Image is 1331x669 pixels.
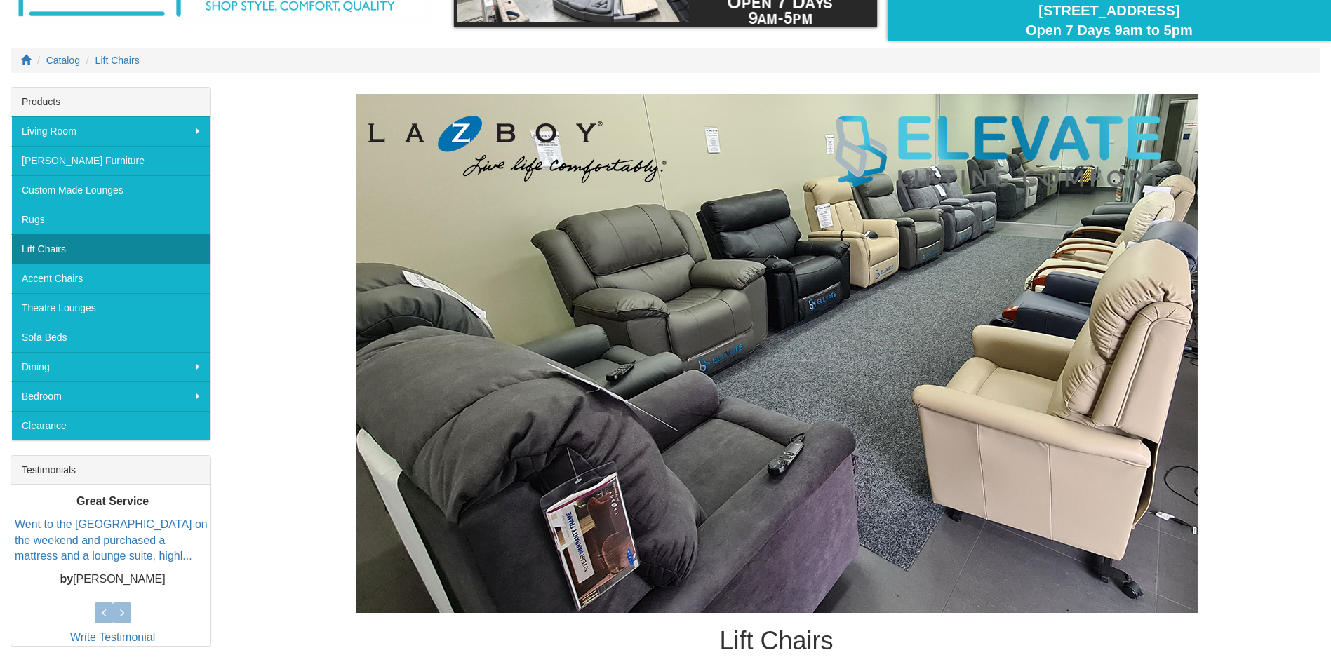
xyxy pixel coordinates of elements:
[11,88,210,116] div: Products
[11,352,210,381] a: Dining
[356,94,1198,613] img: Lift Chairs
[11,116,210,146] a: Living Room
[60,573,73,585] b: by
[11,146,210,175] a: [PERSON_NAME] Furniture
[15,572,210,588] p: [PERSON_NAME]
[15,518,208,562] a: Went to the [GEOGRAPHIC_DATA] on the weekend and purchased a mattress and a lounge suite, highl...
[11,264,210,293] a: Accent Chairs
[11,293,210,323] a: Theatre Lounges
[11,323,210,352] a: Sofa Beds
[11,411,210,440] a: Clearance
[70,631,155,643] a: Write Testimonial
[76,495,149,507] b: Great Service
[11,456,210,485] div: Testimonials
[46,55,80,66] a: Catalog
[11,205,210,234] a: Rugs
[11,381,210,411] a: Bedroom
[232,627,1320,655] h1: Lift Chairs
[11,175,210,205] a: Custom Made Lounges
[95,55,140,66] a: Lift Chairs
[11,234,210,264] a: Lift Chairs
